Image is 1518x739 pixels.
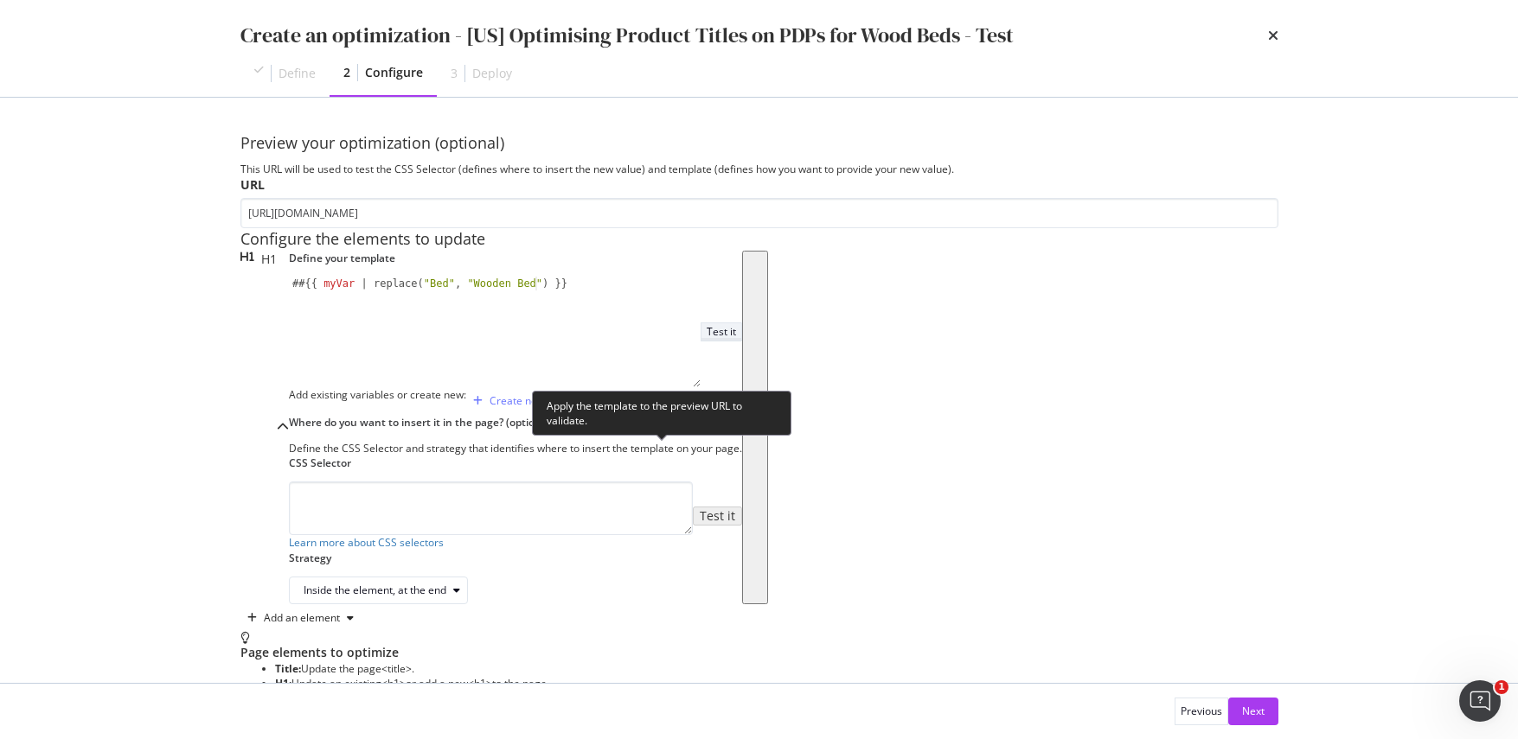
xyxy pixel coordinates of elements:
[275,661,301,676] strong: Title:
[240,162,1278,176] div: This URL will be used to test the CSS Selector (defines where to insert the new value) and templa...
[240,198,1278,228] input: https://www.example.com
[304,585,446,596] div: Inside the element, at the end
[466,387,586,415] button: Create new variable
[707,324,736,339] div: Test it
[289,387,466,415] div: Add existing variables or create new:
[289,577,468,604] button: Inside the element, at the end
[693,506,742,526] button: Test it
[240,604,361,632] button: Add an element
[289,551,742,565] label: Strategy
[1242,704,1265,718] div: Next
[289,456,742,470] label: CSS Selector
[490,393,586,408] div: Create new variable
[343,64,350,81] div: 2
[468,676,492,691] span: <h1>
[279,65,316,82] div: Define
[240,644,1278,661] div: Page elements to optimize
[289,535,444,550] a: Learn more about CSS selectors
[240,21,1014,50] div: Create an optimization - [US] Optimising Product Titles on PDPs for Wood Beds - Test
[451,65,458,82] div: 3
[1459,680,1501,722] iframe: Intercom live chat
[700,509,735,523] div: Test it
[261,251,277,604] div: H1
[1495,680,1508,694] span: 1
[240,228,1278,251] div: Configure the elements to update
[1228,698,1278,725] button: Next
[365,64,423,81] div: Configure
[532,391,791,436] div: Apply the template to the preview URL to validate.
[289,441,742,456] div: Define the CSS Selector and strategy that identifies where to insert the template on your page.
[240,176,265,194] label: URL
[275,676,1278,691] li: Update an existing or add a new to the page.
[275,676,291,691] strong: H1:
[289,415,742,430] label: Where do you want to insert it in the page? (optional)
[381,676,406,691] span: <h1>
[275,661,1278,676] li: Update the page .
[1175,698,1228,725] button: Previous
[701,322,742,341] button: Test it
[289,251,742,265] label: Define your template
[472,65,512,82] div: Deploy
[240,132,1278,155] div: Preview your optimization (optional)
[1268,21,1278,50] div: times
[1181,704,1222,718] div: Previous
[264,613,340,623] div: Add an element
[381,661,412,676] span: <title>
